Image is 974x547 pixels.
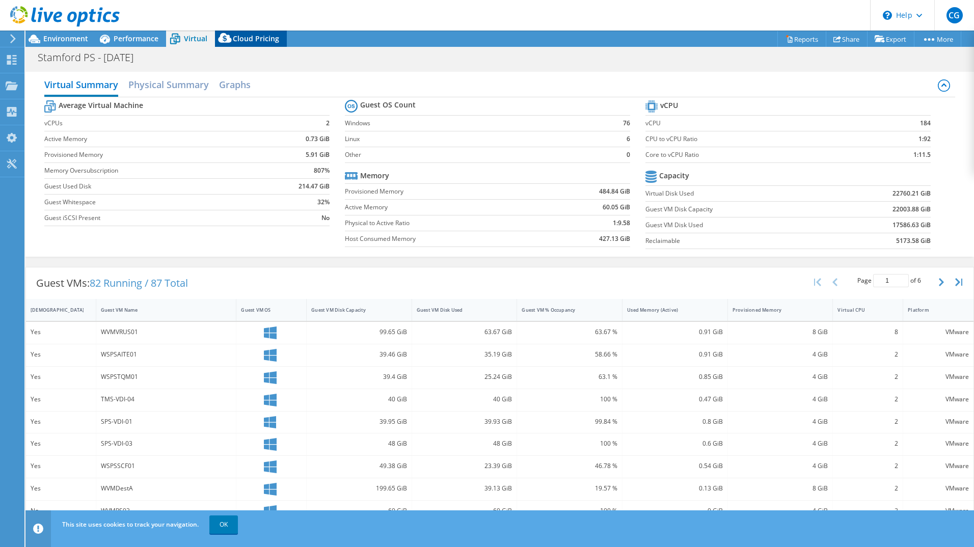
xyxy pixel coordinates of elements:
[627,371,723,382] div: 0.85 GiB
[101,460,232,472] div: WSPSSCF01
[44,74,118,97] h2: Virtual Summary
[311,371,407,382] div: 39.4 GiB
[627,150,630,160] b: 0
[59,100,143,111] b: Average Virtual Machine
[31,438,91,449] div: Yes
[603,202,630,212] b: 60.05 GiB
[184,34,207,43] span: Virtual
[101,349,232,360] div: WSPSAITE01
[417,349,512,360] div: 35.19 GiB
[321,213,330,223] b: No
[733,349,828,360] div: 4 GiB
[522,460,617,472] div: 46.78 %
[31,505,91,516] div: No
[837,307,886,313] div: Virtual CPU
[233,34,279,43] span: Cloud Pricing
[627,349,723,360] div: 0.91 GiB
[908,483,969,494] div: VMware
[837,416,898,427] div: 2
[306,150,330,160] b: 5.91 GiB
[914,31,961,47] a: More
[345,202,547,212] label: Active Memory
[31,483,91,494] div: Yes
[645,204,832,214] label: Guest VM Disk Capacity
[345,150,604,160] label: Other
[837,483,898,494] div: 2
[44,166,261,176] label: Memory Oversubscription
[892,204,931,214] b: 22003.88 GiB
[826,31,868,47] a: Share
[101,505,232,516] div: WVMPS03
[873,274,909,287] input: jump to page
[918,134,931,144] b: 1:92
[522,371,617,382] div: 63.1 %
[733,460,828,472] div: 4 GiB
[645,134,865,144] label: CPU to vCPU Ratio
[417,307,500,313] div: Guest VM Disk Used
[613,218,630,228] b: 1:9.58
[62,520,199,529] span: This site uses cookies to track your navigation.
[777,31,826,47] a: Reports
[599,186,630,197] b: 484.84 GiB
[733,483,828,494] div: 8 GiB
[522,349,617,360] div: 58.66 %
[645,236,832,246] label: Reclaimable
[311,483,407,494] div: 199.65 GiB
[31,460,91,472] div: Yes
[733,505,828,516] div: 4 GiB
[101,307,220,313] div: Guest VM Name
[31,307,79,313] div: [DEMOGRAPHIC_DATA]
[522,307,605,313] div: Guest VM % Occupancy
[417,394,512,405] div: 40 GiB
[599,234,630,244] b: 427.13 GiB
[627,326,723,338] div: 0.91 GiB
[209,515,238,534] a: OK
[306,134,330,144] b: 0.73 GiB
[345,218,547,228] label: Physical to Active Ratio
[417,483,512,494] div: 39.13 GiB
[26,267,198,299] div: Guest VMs:
[627,394,723,405] div: 0.47 GiB
[31,371,91,382] div: Yes
[908,416,969,427] div: VMware
[417,326,512,338] div: 63.67 GiB
[908,460,969,472] div: VMware
[733,371,828,382] div: 4 GiB
[623,118,630,128] b: 76
[733,307,816,313] div: Provisioned Memory
[908,326,969,338] div: VMware
[417,438,512,449] div: 48 GiB
[311,438,407,449] div: 48 GiB
[345,234,547,244] label: Host Consumed Memory
[920,118,931,128] b: 184
[837,349,898,360] div: 2
[241,307,289,313] div: Guest VM OS
[326,118,330,128] b: 2
[627,483,723,494] div: 0.13 GiB
[360,171,389,181] b: Memory
[917,276,921,285] span: 6
[311,307,395,313] div: Guest VM Disk Capacity
[522,326,617,338] div: 63.67 %
[837,394,898,405] div: 2
[44,197,261,207] label: Guest Whitespace
[417,416,512,427] div: 39.93 GiB
[360,100,416,110] b: Guest OS Count
[345,134,604,144] label: Linux
[908,349,969,360] div: VMware
[733,438,828,449] div: 4 GiB
[627,438,723,449] div: 0.6 GiB
[417,505,512,516] div: 60 GiB
[857,274,921,287] span: Page of
[311,460,407,472] div: 49.38 GiB
[627,416,723,427] div: 0.8 GiB
[33,52,149,63] h1: Stamford PS - [DATE]
[311,416,407,427] div: 39.95 GiB
[417,460,512,472] div: 23.39 GiB
[44,213,261,223] label: Guest iSCSI Present
[522,505,617,516] div: 100 %
[627,307,711,313] div: Used Memory (Active)
[908,438,969,449] div: VMware
[522,416,617,427] div: 99.84 %
[101,483,232,494] div: WVMDestA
